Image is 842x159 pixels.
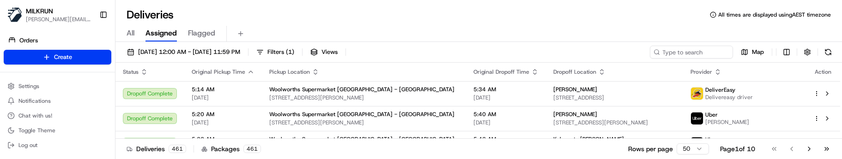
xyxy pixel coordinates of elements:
span: [STREET_ADDRESS][PERSON_NAME] [553,119,676,126]
a: Orders [4,33,115,48]
div: Deliveries [127,144,186,153]
span: Orders [19,36,38,45]
span: DeliverEasy [705,86,735,94]
span: Settings [18,82,39,90]
img: MILKRUN [7,7,22,22]
span: Views [321,48,338,56]
span: Woolworths Supermarket [GEOGRAPHIC_DATA] - [GEOGRAPHIC_DATA] [269,135,454,143]
span: [PERSON_NAME] [553,111,597,118]
span: ( 1 ) [286,48,294,56]
img: uber-new-logo.jpeg [691,137,703,149]
div: 461 [169,145,186,153]
span: 5:34 AM [473,86,539,93]
span: [PERSON_NAME] [705,118,749,126]
span: Uber [705,111,718,118]
span: 5:14 AM [192,86,254,93]
button: Settings [4,80,111,93]
span: [DATE] 12:00 AM - [DATE] 11:59 PM [138,48,240,56]
span: Filters [267,48,294,56]
span: Chat with us! [18,112,52,119]
span: Assigned [145,28,177,39]
button: Map [737,46,768,59]
button: Filters(1) [252,46,298,59]
img: delivereasy_logo.png [691,88,703,100]
span: [DATE] [473,119,539,126]
span: [PERSON_NAME] [553,86,597,93]
button: MILKRUN [26,6,53,16]
div: Action [813,68,833,76]
button: [PERSON_NAME][EMAIL_ADDRESS][DOMAIN_NAME] [26,16,92,23]
div: Page 1 of 10 [720,144,755,153]
button: Refresh [822,46,835,59]
span: 5:42 AM [473,135,539,143]
span: Uber [705,136,718,143]
span: [DATE] [192,119,254,126]
button: Create [4,50,111,65]
span: Log out [18,141,37,149]
span: 5:22 AM [192,135,254,143]
span: Flagged [188,28,215,39]
span: [DATE] [473,94,539,101]
div: Packages [201,144,261,153]
span: [STREET_ADDRESS][PERSON_NAME] [269,94,459,101]
button: Chat with us! [4,109,111,122]
div: 461 [243,145,261,153]
span: Create [54,53,72,61]
p: Rows per page [628,144,673,153]
span: Notifications [18,97,51,105]
span: [STREET_ADDRESS] [553,94,676,101]
span: Pickup Location [269,68,310,76]
span: Woolworths Supermarket [GEOGRAPHIC_DATA] - [GEOGRAPHIC_DATA] [269,111,454,118]
span: Dropoff Location [553,68,596,76]
span: Delivereasy driver [705,94,753,101]
span: Map [752,48,764,56]
button: Views [306,46,342,59]
span: 5:20 AM [192,111,254,118]
h1: Deliveries [127,7,174,22]
span: Woolworths Supermarket [GEOGRAPHIC_DATA] - [GEOGRAPHIC_DATA] [269,86,454,93]
span: [DATE] [192,94,254,101]
span: Status [123,68,139,76]
input: Type to search [650,46,733,59]
span: Toggle Theme [18,127,55,134]
span: All [127,28,134,39]
span: Original Pickup Time [192,68,245,76]
button: Toggle Theme [4,124,111,137]
span: All times are displayed using AEST timezone [718,11,831,18]
span: 5:40 AM [473,111,539,118]
span: Provider [691,68,712,76]
button: Notifications [4,94,111,107]
img: uber-new-logo.jpeg [691,112,703,124]
span: [STREET_ADDRESS][PERSON_NAME] [269,119,459,126]
button: MILKRUNMILKRUN[PERSON_NAME][EMAIL_ADDRESS][DOMAIN_NAME] [4,4,96,26]
span: Kokamutu [PERSON_NAME] [553,135,624,143]
span: Original Dropoff Time [473,68,529,76]
button: Log out [4,139,111,152]
button: [DATE] 12:00 AM - [DATE] 11:59 PM [123,46,244,59]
